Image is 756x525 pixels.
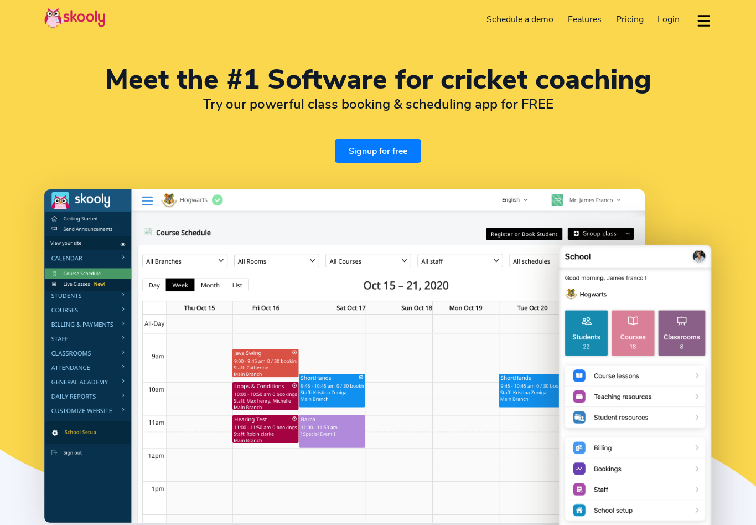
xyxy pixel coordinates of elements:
[44,7,105,29] img: Skooly
[44,96,712,112] h2: Try our powerful class booking & scheduling app for FREE
[657,13,680,25] span: Login
[696,8,712,33] button: dropdown menu
[609,11,651,28] a: Pricing
[650,11,687,28] a: Login
[335,139,421,163] a: Signup for free
[44,189,645,523] img: Meet the #1 Software for cricket coaching - Desktop
[561,11,609,28] a: Features
[44,66,712,93] h1: Meet the #1 Software for cricket coaching
[616,13,644,25] span: Pricing
[480,11,561,28] a: Schedule a demo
